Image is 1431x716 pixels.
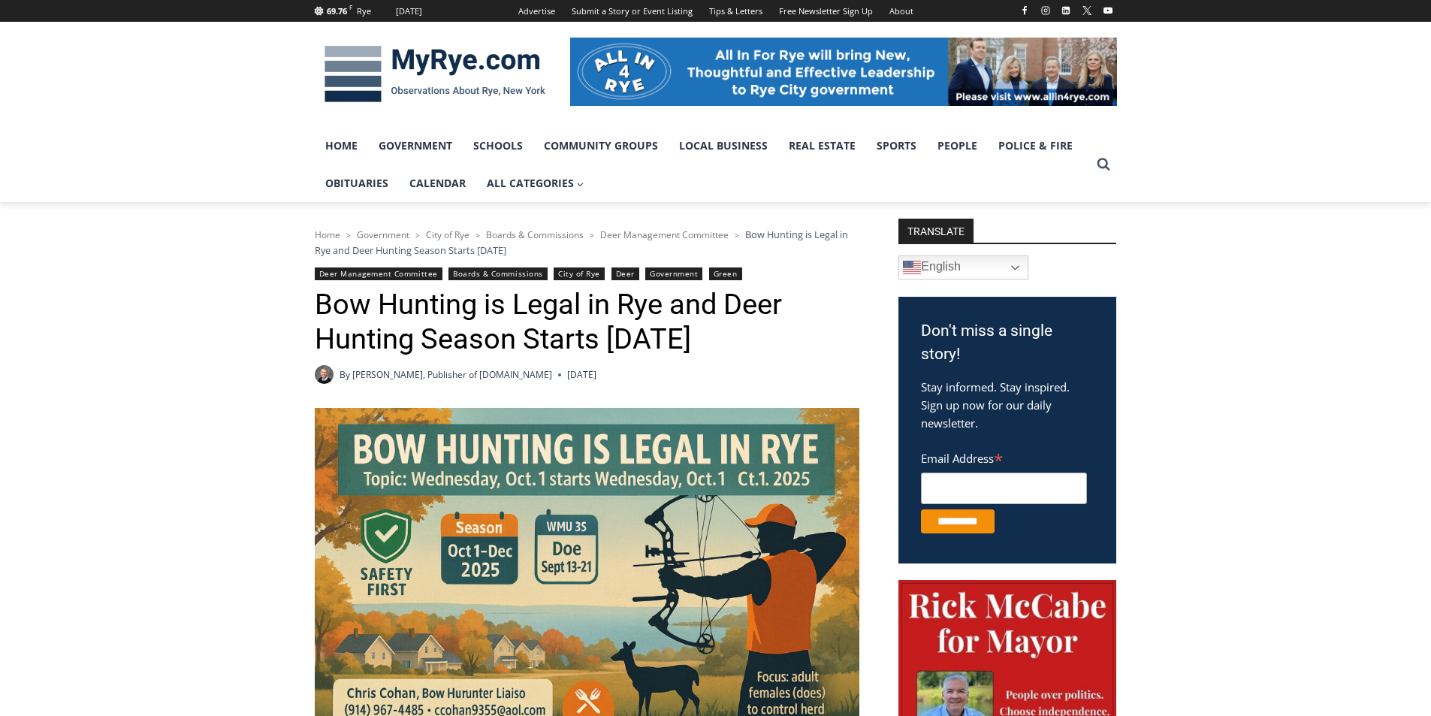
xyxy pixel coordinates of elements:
a: City of Rye [554,267,605,280]
h3: Don't miss a single story! [921,319,1094,367]
a: Government [357,228,409,241]
span: > [415,230,420,240]
a: City of Rye [426,228,469,241]
nav: Primary Navigation [315,127,1090,203]
span: Bow Hunting is Legal in Rye and Deer Hunting Season Starts [DATE] [315,228,848,256]
a: Deer Management Committee [600,228,729,241]
nav: Breadcrumbs [315,227,859,258]
a: People [927,127,988,165]
a: Deer [611,267,639,280]
a: Deer Management Committee [315,267,442,280]
span: > [735,230,739,240]
a: Home [315,127,368,165]
span: > [590,230,594,240]
a: Calendar [399,165,476,202]
a: Linkedin [1057,2,1075,20]
a: Green [709,267,742,280]
strong: TRANSLATE [898,219,974,243]
span: F [349,3,352,11]
label: Email Address [921,443,1087,470]
p: Stay informed. Stay inspired. Sign up now for our daily newsletter. [921,378,1094,432]
a: Police & Fire [988,127,1083,165]
a: English [898,255,1028,279]
a: Sports [866,127,927,165]
a: All Categories [476,165,595,202]
img: en [903,258,921,276]
span: By [340,367,350,382]
img: All in for Rye [570,38,1117,105]
a: Community Groups [533,127,669,165]
a: Government [368,127,463,165]
a: Boards & Commissions [486,228,584,241]
a: YouTube [1099,2,1117,20]
span: 69.76 [327,5,347,17]
a: Boards & Commissions [448,267,548,280]
span: > [475,230,480,240]
a: Facebook [1016,2,1034,20]
a: Real Estate [778,127,866,165]
div: [DATE] [396,5,422,18]
a: Author image [315,365,334,384]
time: [DATE] [567,367,596,382]
span: > [346,230,351,240]
a: Local Business [669,127,778,165]
a: Obituaries [315,165,399,202]
a: Schools [463,127,533,165]
a: Government [645,267,702,280]
a: Home [315,228,340,241]
h1: Bow Hunting is Legal in Rye and Deer Hunting Season Starts [DATE] [315,288,859,356]
button: View Search Form [1090,151,1117,178]
a: X [1078,2,1096,20]
a: [PERSON_NAME], Publisher of [DOMAIN_NAME] [352,368,552,381]
img: MyRye.com [315,35,555,113]
span: All Categories [487,175,584,192]
a: Instagram [1037,2,1055,20]
div: Rye [357,5,371,18]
